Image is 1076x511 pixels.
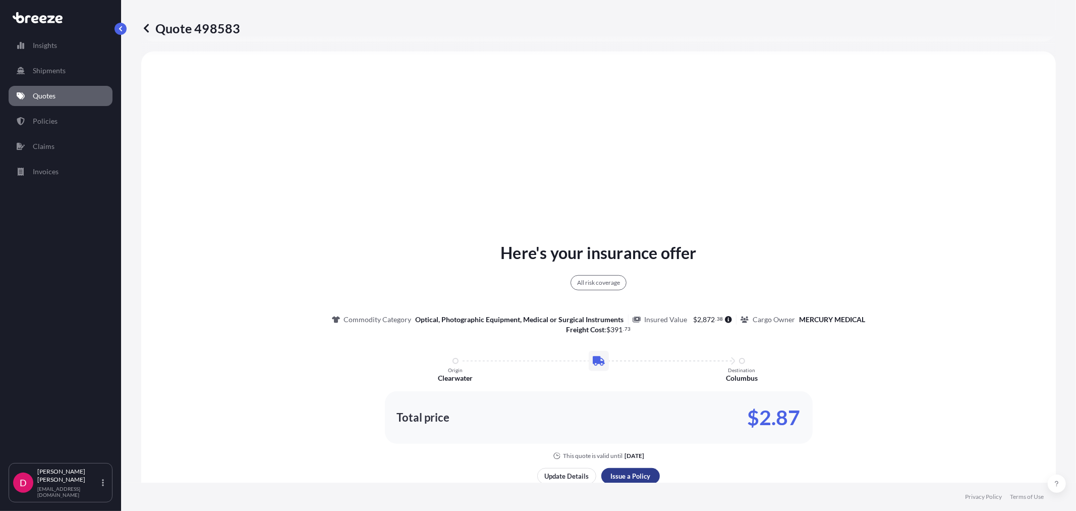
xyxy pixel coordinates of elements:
p: [EMAIL_ADDRESS][DOMAIN_NAME] [37,486,100,498]
span: 38 [717,317,723,321]
div: All risk coverage [571,275,627,290]
p: Origin [448,367,463,373]
p: Update Details [545,471,589,481]
p: [PERSON_NAME] [PERSON_NAME] [37,468,100,484]
p: This quote is valid until [563,452,622,460]
p: Policies [33,116,58,126]
p: Optical, Photographic Equipment, Medical or Surgical Instruments [416,315,624,325]
a: Policies [9,111,112,131]
p: Commodity Category [344,315,412,325]
span: 872 [703,316,715,323]
p: Issue a Policy [611,471,651,481]
p: Cargo Owner [753,315,795,325]
a: Shipments [9,61,112,81]
span: $ [694,316,698,323]
p: Quote 498583 [141,20,240,36]
span: D [20,478,27,488]
span: . [716,317,717,321]
button: Issue a Policy [601,468,660,484]
p: Columbus [726,373,758,383]
p: Shipments [33,66,66,76]
p: Here's your insurance offer [500,241,696,265]
p: $2.87 [748,410,801,426]
span: 391 [611,326,623,333]
b: Freight Cost [567,325,605,334]
p: Clearwater [438,373,473,383]
p: Insights [33,40,57,50]
span: . [624,327,625,331]
span: , [702,316,703,323]
p: Insured Value [645,315,688,325]
a: Privacy Policy [965,493,1002,501]
p: Total price [397,413,450,423]
p: : [567,325,631,335]
button: Update Details [537,468,596,484]
span: 73 [625,327,631,331]
a: Terms of Use [1010,493,1044,501]
a: Quotes [9,86,112,106]
span: $ [607,326,611,333]
span: 2 [698,316,702,323]
a: Invoices [9,162,112,182]
p: Claims [33,141,54,151]
a: Insights [9,35,112,56]
p: [DATE] [625,452,644,460]
p: MERCURY MEDICAL [799,315,865,325]
a: Claims [9,136,112,157]
p: Quotes [33,91,55,101]
p: Destination [728,367,756,373]
p: Invoices [33,167,59,177]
